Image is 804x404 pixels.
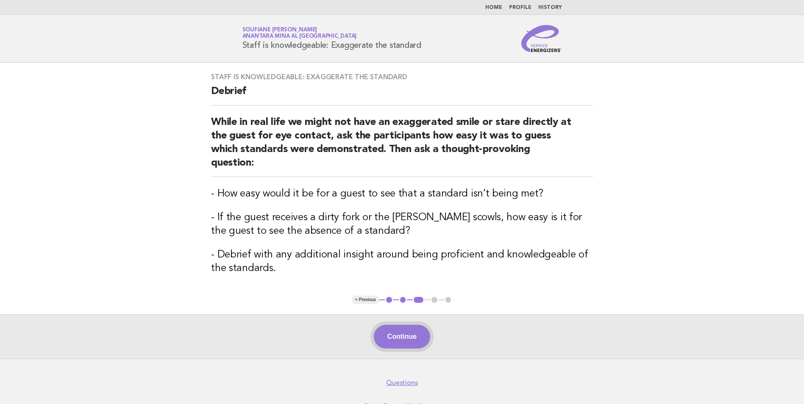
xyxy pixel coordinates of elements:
button: 1 [385,296,393,304]
h3: - Debrief with any additional insight around being proficient and knowledgeable of the standards. [211,248,593,275]
h1: Staff is knowledgeable: Exaggerate the standard [242,28,421,50]
a: Questions [386,379,418,387]
h3: - How easy would it be for a guest to see that a standard isn’t being met? [211,187,593,201]
h3: - If the guest receives a dirty fork or the [PERSON_NAME] scowls, how easy is it for the guest to... [211,211,593,238]
span: Anantara Mina al [GEOGRAPHIC_DATA] [242,34,357,39]
button: < Previous [352,296,379,304]
button: Continue [374,325,430,349]
h3: Staff is knowledgeable: Exaggerate the standard [211,73,593,81]
a: Profile [509,5,531,10]
img: Service Energizers [521,25,562,52]
h2: While in real life we might not have an exaggerated smile or stare directly at the guest for eye ... [211,116,593,177]
a: History [538,5,562,10]
a: Home [485,5,502,10]
h2: Debrief [211,85,593,105]
button: 2 [399,296,407,304]
a: Soufiane [PERSON_NAME]Anantara Mina al [GEOGRAPHIC_DATA] [242,27,357,39]
button: 3 [412,296,425,304]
